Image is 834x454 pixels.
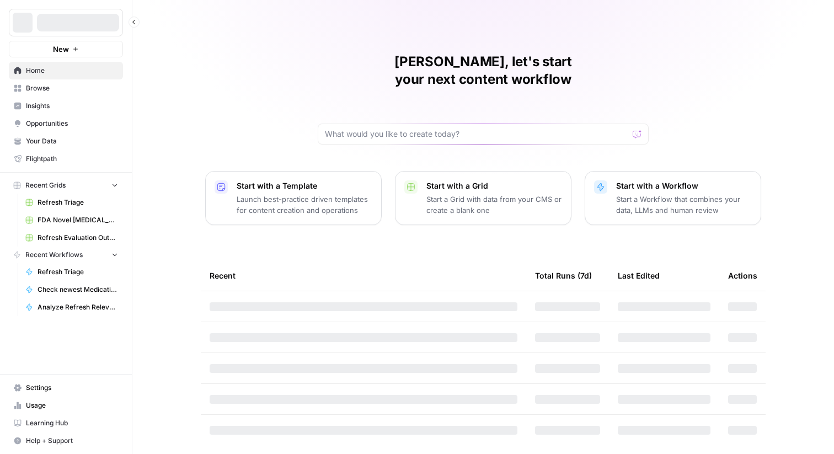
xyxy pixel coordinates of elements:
[9,432,123,450] button: Help + Support
[426,180,562,191] p: Start with a Grid
[9,177,123,194] button: Recent Grids
[9,79,123,97] a: Browse
[395,171,571,225] button: Start with a GridStart a Grid with data from your CMS or create a blank one
[9,379,123,397] a: Settings
[9,62,123,79] a: Home
[20,194,123,211] a: Refresh Triage
[9,41,123,57] button: New
[38,215,118,225] span: FDA Novel [MEDICAL_DATA] Approvals for 2025
[26,436,118,446] span: Help + Support
[20,229,123,247] a: Refresh Evaluation Outputs
[9,150,123,168] a: Flightpath
[26,66,118,76] span: Home
[38,197,118,207] span: Refresh Triage
[53,44,69,55] span: New
[20,263,123,281] a: Refresh Triage
[205,171,382,225] button: Start with a TemplateLaunch best-practice driven templates for content creation and operations
[20,211,123,229] a: FDA Novel [MEDICAL_DATA] Approvals for 2025
[9,97,123,115] a: Insights
[618,260,660,291] div: Last Edited
[26,136,118,146] span: Your Data
[38,302,118,312] span: Analyze Refresh Relevancy
[26,101,118,111] span: Insights
[9,132,123,150] a: Your Data
[26,400,118,410] span: Usage
[237,194,372,216] p: Launch best-practice driven templates for content creation and operations
[38,233,118,243] span: Refresh Evaluation Outputs
[25,180,66,190] span: Recent Grids
[616,194,752,216] p: Start a Workflow that combines your data, LLMs and human review
[237,180,372,191] p: Start with a Template
[26,418,118,428] span: Learning Hub
[728,260,757,291] div: Actions
[9,414,123,432] a: Learning Hub
[26,383,118,393] span: Settings
[318,53,649,88] h1: [PERSON_NAME], let's start your next content workflow
[20,281,123,298] a: Check newest Medications
[26,154,118,164] span: Flightpath
[38,285,118,295] span: Check newest Medications
[210,260,517,291] div: Recent
[26,119,118,129] span: Opportunities
[9,115,123,132] a: Opportunities
[38,267,118,277] span: Refresh Triage
[9,397,123,414] a: Usage
[325,129,628,140] input: What would you like to create today?
[9,247,123,263] button: Recent Workflows
[20,298,123,316] a: Analyze Refresh Relevancy
[426,194,562,216] p: Start a Grid with data from your CMS or create a blank one
[535,260,592,291] div: Total Runs (7d)
[616,180,752,191] p: Start with a Workflow
[25,250,83,260] span: Recent Workflows
[26,83,118,93] span: Browse
[585,171,761,225] button: Start with a WorkflowStart a Workflow that combines your data, LLMs and human review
